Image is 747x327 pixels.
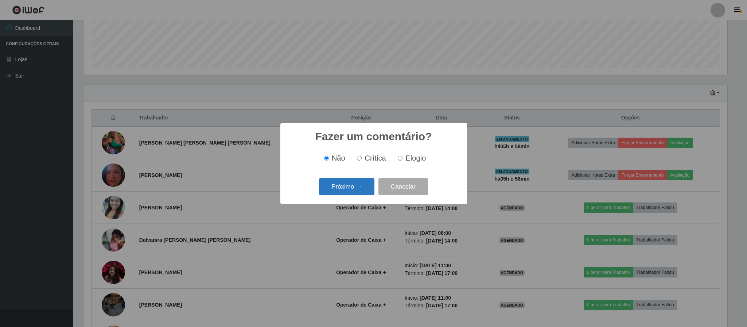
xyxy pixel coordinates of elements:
h2: Fazer um comentário? [315,130,432,143]
input: Elogio [398,156,402,161]
input: Crítica [357,156,362,161]
button: Cancelar [378,178,428,195]
span: Elogio [405,154,426,162]
button: Próximo → [319,178,374,195]
span: Crítica [365,154,386,162]
input: Não [324,156,329,161]
span: Não [332,154,345,162]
